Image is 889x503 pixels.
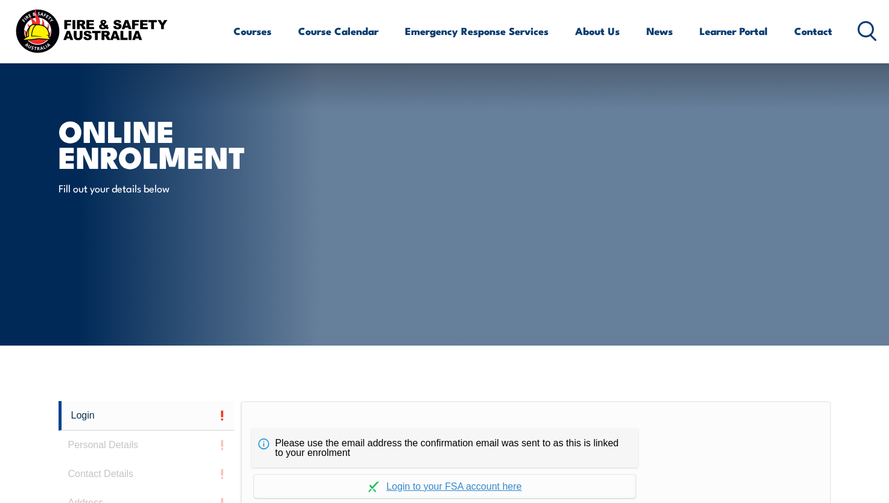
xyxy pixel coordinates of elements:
a: Emergency Response Services [405,15,549,47]
h1: Online Enrolment [59,117,357,169]
div: Please use the email address the confirmation email was sent to as this is linked to your enrolment [252,429,638,467]
a: Login [59,401,235,431]
a: Learner Portal [699,15,768,47]
a: Courses [234,15,272,47]
p: Fill out your details below [59,181,279,195]
img: Log in withaxcelerate [368,481,379,492]
a: News [646,15,673,47]
a: Course Calendar [298,15,378,47]
a: About Us [575,15,620,47]
a: Contact [794,15,832,47]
